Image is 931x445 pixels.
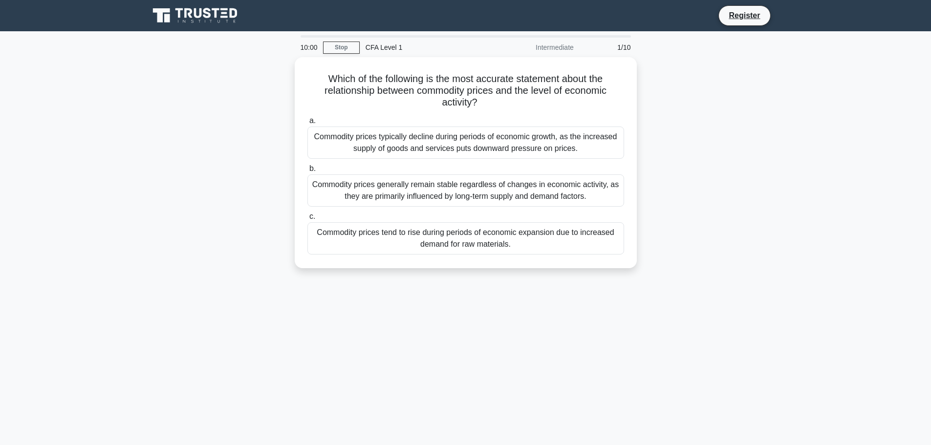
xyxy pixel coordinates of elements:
div: CFA Level 1 [360,38,494,57]
div: Intermediate [494,38,580,57]
a: Register [723,9,766,21]
div: 10:00 [295,38,323,57]
div: Commodity prices tend to rise during periods of economic expansion due to increased demand for ra... [307,222,624,254]
div: Commodity prices generally remain stable regardless of changes in economic activity, as they are ... [307,174,624,207]
a: Stop [323,42,360,54]
div: 1/10 [580,38,637,57]
h5: Which of the following is the most accurate statement about the relationship between commodity pr... [306,73,625,109]
span: b. [309,164,316,172]
div: Commodity prices typically decline during periods of economic growth, as the increased supply of ... [307,127,624,159]
span: c. [309,212,315,220]
span: a. [309,116,316,125]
